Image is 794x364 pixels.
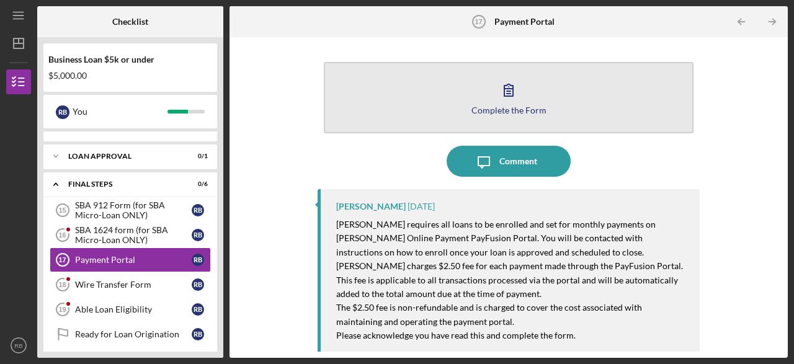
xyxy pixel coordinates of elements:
a: Ready for Loan OriginationRB [50,322,211,347]
a: 18Wire Transfer FormRB [50,272,211,297]
div: R B [192,204,204,216]
a: UnderwritingRB [50,110,211,135]
tspan: 16 [58,231,66,239]
mark: The $2.50 fee is non-refundable and is charged to cover the cost associated with maintaining and ... [336,302,644,326]
div: Wire Transfer Form [75,280,192,290]
div: $5,000.00 [48,71,212,81]
div: R B [192,328,204,340]
div: 0 / 6 [185,180,208,188]
div: Comment [499,146,537,177]
a: 15SBA 912 Form (for SBA Micro-Loan ONLY)RB [50,198,211,223]
a: 17Payment PortalRB [50,247,211,272]
div: Payment Portal [75,255,192,265]
div: R B [192,303,204,316]
text: RB [14,342,22,349]
b: Checklist [112,17,148,27]
div: Business Loan $5k or under [48,55,212,64]
button: Comment [447,146,571,177]
button: Complete the Form [324,62,694,133]
tspan: 18 [58,281,66,288]
button: RB [6,333,31,358]
div: R B [192,254,204,266]
div: You [73,101,167,122]
div: Complete the Form [471,105,546,115]
div: R B [192,278,204,291]
div: R B [192,229,204,241]
b: Payment Portal [494,17,555,27]
tspan: 17 [475,18,482,25]
a: 16SBA 1624 form (for SBA Micro-Loan ONLY)RB [50,223,211,247]
div: Able Loan Eligibility [75,304,192,314]
tspan: 15 [58,206,66,214]
div: 0 / 1 [185,153,208,160]
time: 2025-10-10 17:25 [408,202,435,211]
div: [PERSON_NAME] [336,202,406,211]
div: SBA 912 Form (for SBA Micro-Loan ONLY) [75,200,192,220]
mark: Please acknowledge you have read this and complete the form. [336,330,576,340]
mark: [PERSON_NAME] requires all loans to be enrolled and set for monthly payments on [PERSON_NAME] Onl... [336,219,658,257]
div: Loan Approval [68,153,177,160]
div: SBA 1624 form (for SBA Micro-Loan ONLY) [75,225,192,245]
mark: [PERSON_NAME] charges $2.50 fee for each payment made through the PayFusion Portal. This fee is a... [336,260,685,299]
a: 19Able Loan EligibilityRB [50,297,211,322]
div: R B [56,105,69,119]
tspan: 17 [58,256,66,264]
tspan: 19 [58,306,66,313]
div: Ready for Loan Origination [75,329,192,339]
div: Final Steps [68,180,177,188]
